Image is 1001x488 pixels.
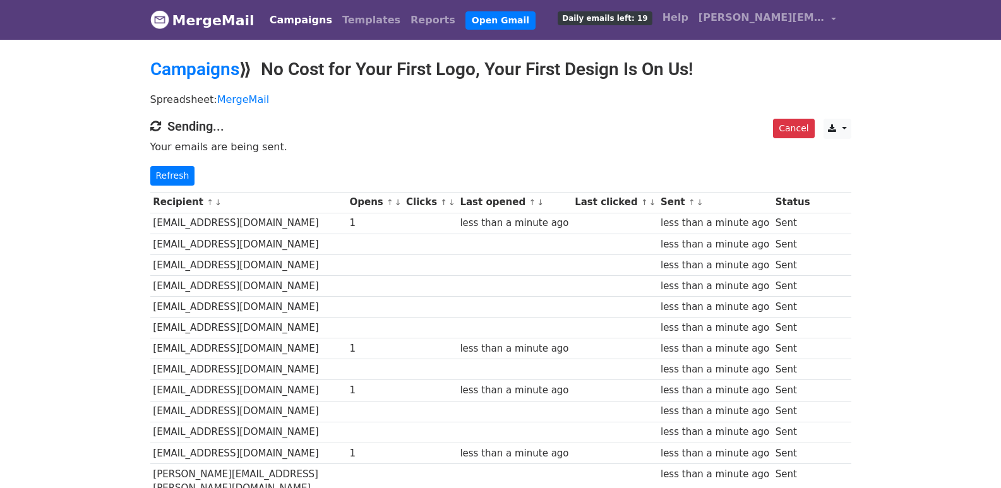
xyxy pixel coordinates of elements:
[772,338,813,359] td: Sent
[529,198,536,207] a: ↑
[697,198,704,207] a: ↓
[772,443,813,463] td: Sent
[349,216,400,230] div: 1
[688,198,695,207] a: ↑
[349,446,400,461] div: 1
[772,297,813,318] td: Sent
[661,258,769,273] div: less than a minute ago
[150,59,851,80] h2: ⟫ No Cost for Your First Logo, Your First Design Is On Us!
[661,342,769,356] div: less than a minute ago
[558,11,652,25] span: Daily emails left: 19
[150,275,347,296] td: [EMAIL_ADDRESS][DOMAIN_NAME]
[661,446,769,461] div: less than a minute ago
[693,5,841,35] a: [PERSON_NAME][EMAIL_ADDRESS][DOMAIN_NAME]
[649,198,656,207] a: ↓
[347,192,404,213] th: Opens
[215,198,222,207] a: ↓
[572,192,657,213] th: Last clicked
[661,383,769,398] div: less than a minute ago
[553,5,657,30] a: Daily emails left: 19
[641,198,648,207] a: ↑
[938,427,1001,488] iframe: Chat Widget
[772,318,813,338] td: Sent
[405,8,460,33] a: Reports
[150,10,169,29] img: MergeMail logo
[265,8,337,33] a: Campaigns
[448,198,455,207] a: ↓
[661,237,769,252] div: less than a minute ago
[772,192,813,213] th: Status
[661,216,769,230] div: less than a minute ago
[772,254,813,275] td: Sent
[150,166,195,186] a: Refresh
[773,119,814,138] a: Cancel
[150,7,255,33] a: MergeMail
[460,383,568,398] div: less than a minute ago
[150,359,347,380] td: [EMAIL_ADDRESS][DOMAIN_NAME]
[150,254,347,275] td: [EMAIL_ADDRESS][DOMAIN_NAME]
[150,297,347,318] td: [EMAIL_ADDRESS][DOMAIN_NAME]
[395,198,402,207] a: ↓
[772,275,813,296] td: Sent
[150,380,347,401] td: [EMAIL_ADDRESS][DOMAIN_NAME]
[150,318,347,338] td: [EMAIL_ADDRESS][DOMAIN_NAME]
[661,300,769,314] div: less than a minute ago
[460,446,568,461] div: less than a minute ago
[661,279,769,294] div: less than a minute ago
[150,443,347,463] td: [EMAIL_ADDRESS][DOMAIN_NAME]
[661,404,769,419] div: less than a minute ago
[150,119,851,134] h4: Sending...
[772,401,813,422] td: Sent
[387,198,393,207] a: ↑
[150,234,347,254] td: [EMAIL_ADDRESS][DOMAIN_NAME]
[440,198,447,207] a: ↑
[150,401,347,422] td: [EMAIL_ADDRESS][DOMAIN_NAME]
[772,213,813,234] td: Sent
[661,425,769,439] div: less than a minute ago
[465,11,536,30] a: Open Gmail
[150,338,347,359] td: [EMAIL_ADDRESS][DOMAIN_NAME]
[150,213,347,234] td: [EMAIL_ADDRESS][DOMAIN_NAME]
[349,383,400,398] div: 1
[460,342,568,356] div: less than a minute ago
[460,216,568,230] div: less than a minute ago
[150,140,851,153] p: Your emails are being sent.
[403,192,457,213] th: Clicks
[698,10,825,25] span: [PERSON_NAME][EMAIL_ADDRESS][DOMAIN_NAME]
[217,93,269,105] a: MergeMail
[337,8,405,33] a: Templates
[150,93,851,106] p: Spreadsheet:
[537,198,544,207] a: ↓
[661,362,769,377] div: less than a minute ago
[772,234,813,254] td: Sent
[661,467,769,482] div: less than a minute ago
[150,192,347,213] th: Recipient
[772,380,813,401] td: Sent
[207,198,213,207] a: ↑
[657,5,693,30] a: Help
[661,321,769,335] div: less than a minute ago
[150,59,239,80] a: Campaigns
[772,359,813,380] td: Sent
[457,192,572,213] th: Last opened
[150,422,347,443] td: [EMAIL_ADDRESS][DOMAIN_NAME]
[657,192,772,213] th: Sent
[772,422,813,443] td: Sent
[349,342,400,356] div: 1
